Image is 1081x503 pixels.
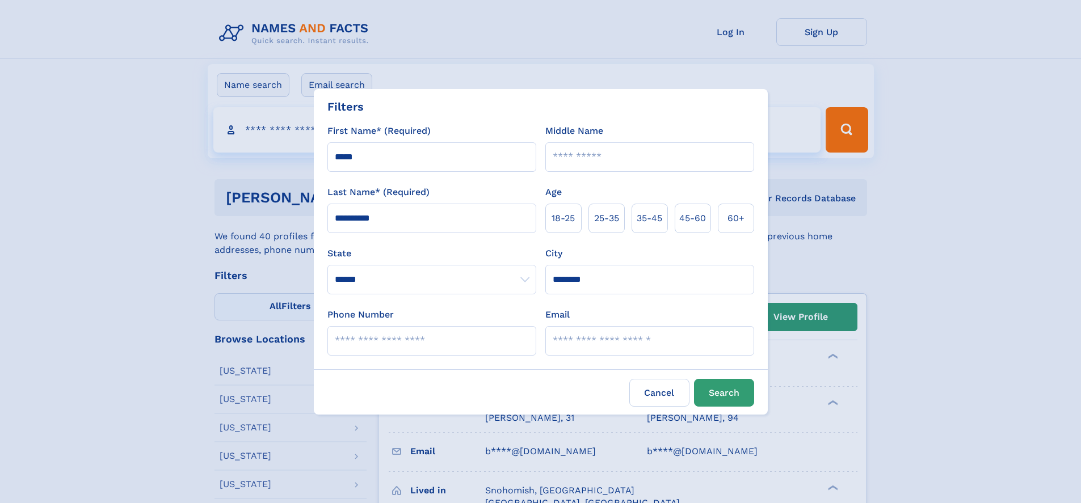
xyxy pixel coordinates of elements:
[327,124,431,138] label: First Name* (Required)
[327,247,536,260] label: State
[545,185,562,199] label: Age
[694,379,754,407] button: Search
[637,212,662,225] span: 35‑45
[629,379,689,407] label: Cancel
[327,185,430,199] label: Last Name* (Required)
[327,308,394,322] label: Phone Number
[545,247,562,260] label: City
[327,98,364,115] div: Filters
[545,308,570,322] label: Email
[552,212,575,225] span: 18‑25
[679,212,706,225] span: 45‑60
[727,212,744,225] span: 60+
[545,124,603,138] label: Middle Name
[594,212,619,225] span: 25‑35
